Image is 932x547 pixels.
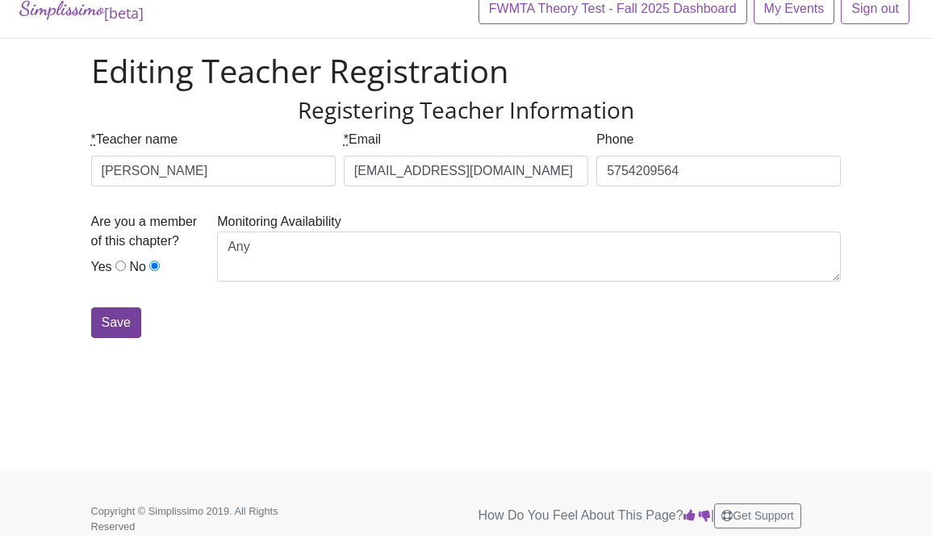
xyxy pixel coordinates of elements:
abbr: required [91,132,96,146]
button: Get Support [714,503,801,528]
abbr: required [344,132,349,146]
h3: Registering Teacher Information [91,97,842,124]
input: Save [91,307,141,338]
label: Phone [596,130,633,149]
label: Email [344,130,381,149]
div: Monitoring Availability [213,212,845,294]
p: How Do You Feel About This Page? | [479,503,842,528]
h1: Editing Teacher Registration [91,52,842,90]
label: Teacher name [91,130,178,149]
sub: [beta] [104,3,144,23]
textarea: Any [217,232,841,282]
label: No [130,257,146,277]
p: Copyright © Simplissimo 2019. All Rights Reserved [91,503,325,534]
label: Are you a member of this chapter? [91,212,210,251]
label: Yes [91,257,112,277]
